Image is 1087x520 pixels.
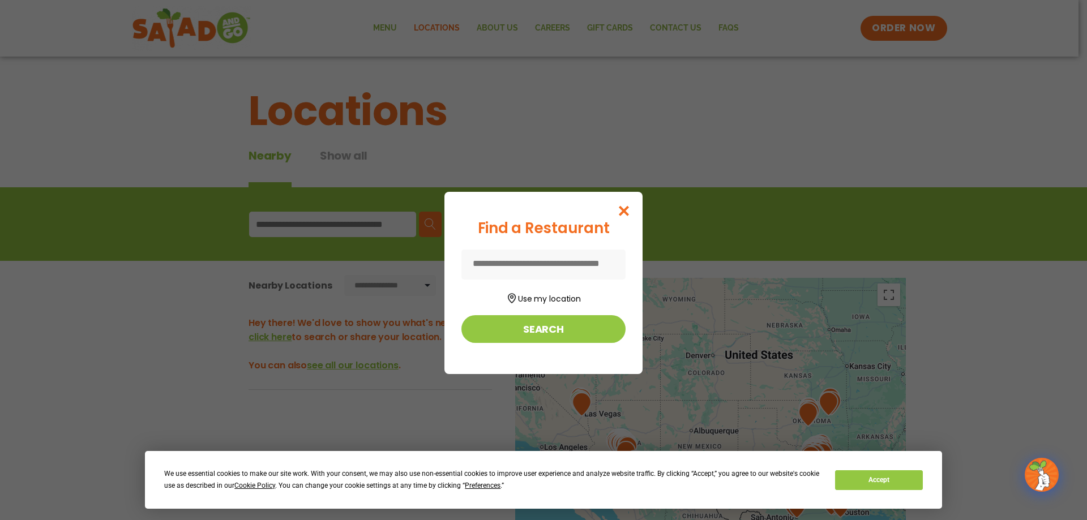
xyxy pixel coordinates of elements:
div: Cookie Consent Prompt [145,451,942,509]
div: Find a Restaurant [461,217,626,239]
div: We use essential cookies to make our site work. With your consent, we may also use non-essential ... [164,468,821,492]
button: Use my location [461,290,626,305]
button: Search [461,315,626,343]
span: Cookie Policy [234,482,275,489]
img: wpChatIcon [1026,459,1058,491]
span: Preferences [465,482,500,489]
button: Close modal [606,192,643,230]
button: Accept [835,470,922,490]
